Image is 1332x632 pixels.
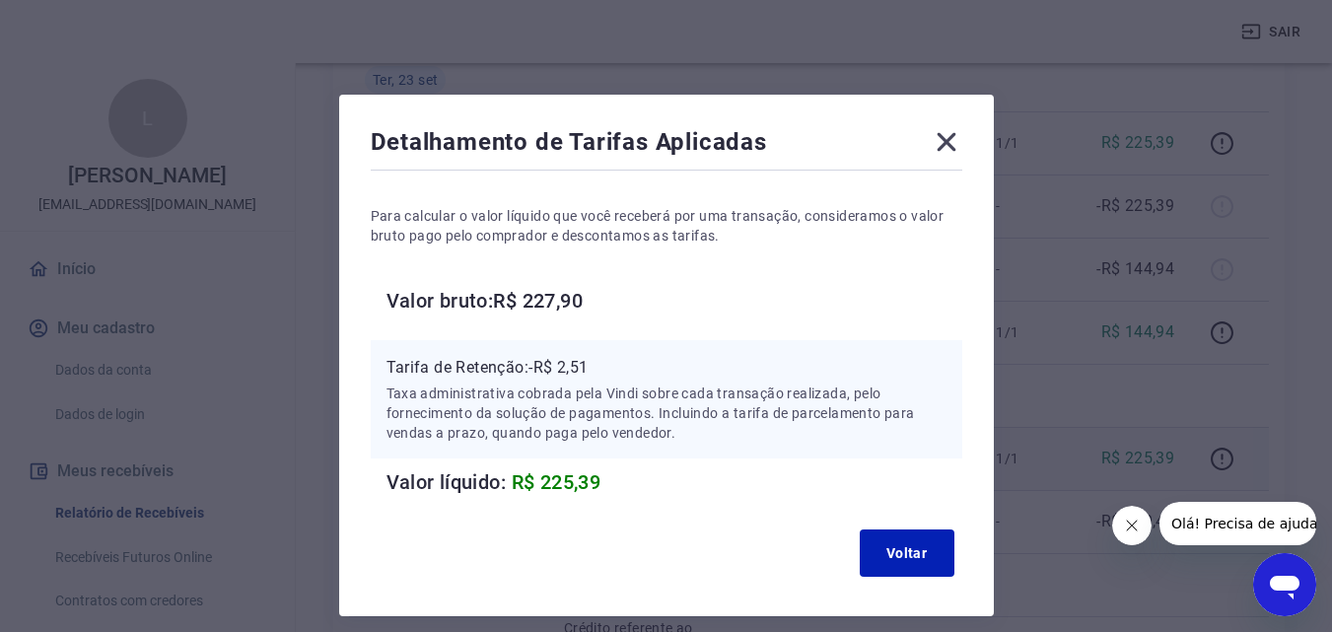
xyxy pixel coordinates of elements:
[386,356,946,380] p: Tarifa de Retenção: -R$ 2,51
[386,466,962,498] h6: Valor líquido:
[1253,553,1316,616] iframe: Botão para abrir a janela de mensagens
[371,206,962,246] p: Para calcular o valor líquido que você receberá por uma transação, consideramos o valor bruto pag...
[371,126,962,166] div: Detalhamento de Tarifas Aplicadas
[1112,506,1152,545] iframe: Fechar mensagem
[1159,502,1316,545] iframe: Mensagem da empresa
[386,384,946,443] p: Taxa administrativa cobrada pela Vindi sobre cada transação realizada, pelo fornecimento da soluç...
[860,529,954,577] button: Voltar
[386,285,962,316] h6: Valor bruto: R$ 227,90
[12,14,166,30] span: Olá! Precisa de ajuda?
[512,470,601,494] span: R$ 225,39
